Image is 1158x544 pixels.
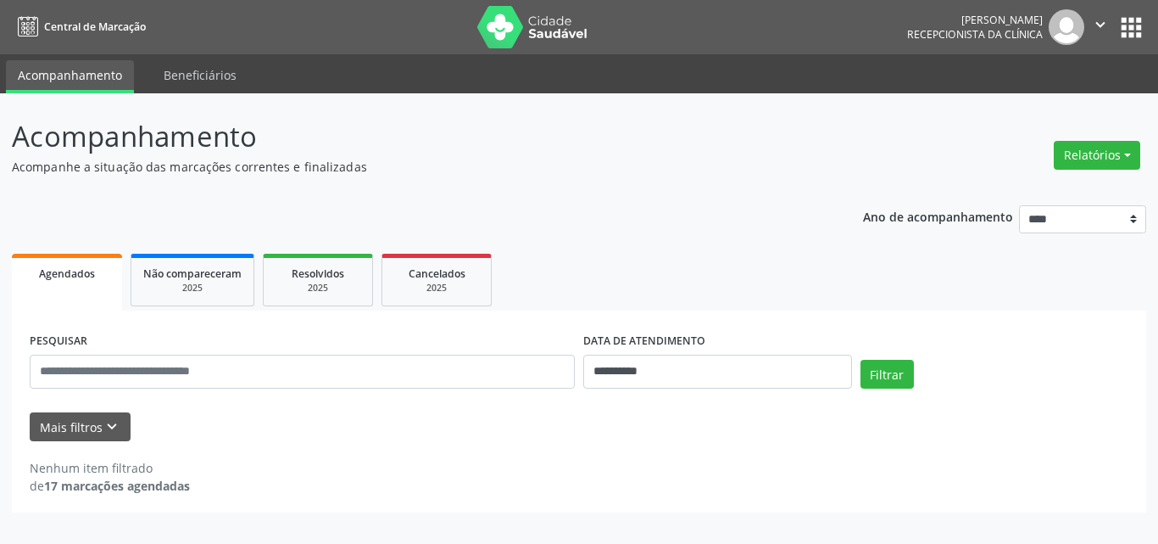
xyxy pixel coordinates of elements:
[30,459,190,477] div: Nenhum item filtrado
[39,266,95,281] span: Agendados
[1084,9,1116,45] button: 
[1116,13,1146,42] button: apps
[394,282,479,294] div: 2025
[44,20,146,34] span: Central de Marcação
[907,27,1043,42] span: Recepcionista da clínica
[152,60,248,90] a: Beneficiários
[292,266,344,281] span: Resolvidos
[12,115,806,158] p: Acompanhamento
[12,13,146,41] a: Central de Marcação
[103,418,121,436] i: keyboard_arrow_down
[143,266,242,281] span: Não compareceram
[863,205,1013,227] p: Ano de acompanhamento
[30,477,190,495] div: de
[860,360,914,389] button: Filtrar
[44,478,190,494] strong: 17 marcações agendadas
[143,282,242,294] div: 2025
[1054,141,1140,170] button: Relatórios
[583,328,705,355] label: DATA DE ATENDIMENTO
[276,282,360,294] div: 2025
[6,60,134,93] a: Acompanhamento
[1091,15,1110,34] i: 
[30,412,131,442] button: Mais filtroskeyboard_arrow_down
[409,266,465,281] span: Cancelados
[907,13,1043,27] div: [PERSON_NAME]
[1049,9,1084,45] img: img
[12,158,806,176] p: Acompanhe a situação das marcações correntes e finalizadas
[30,328,87,355] label: PESQUISAR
